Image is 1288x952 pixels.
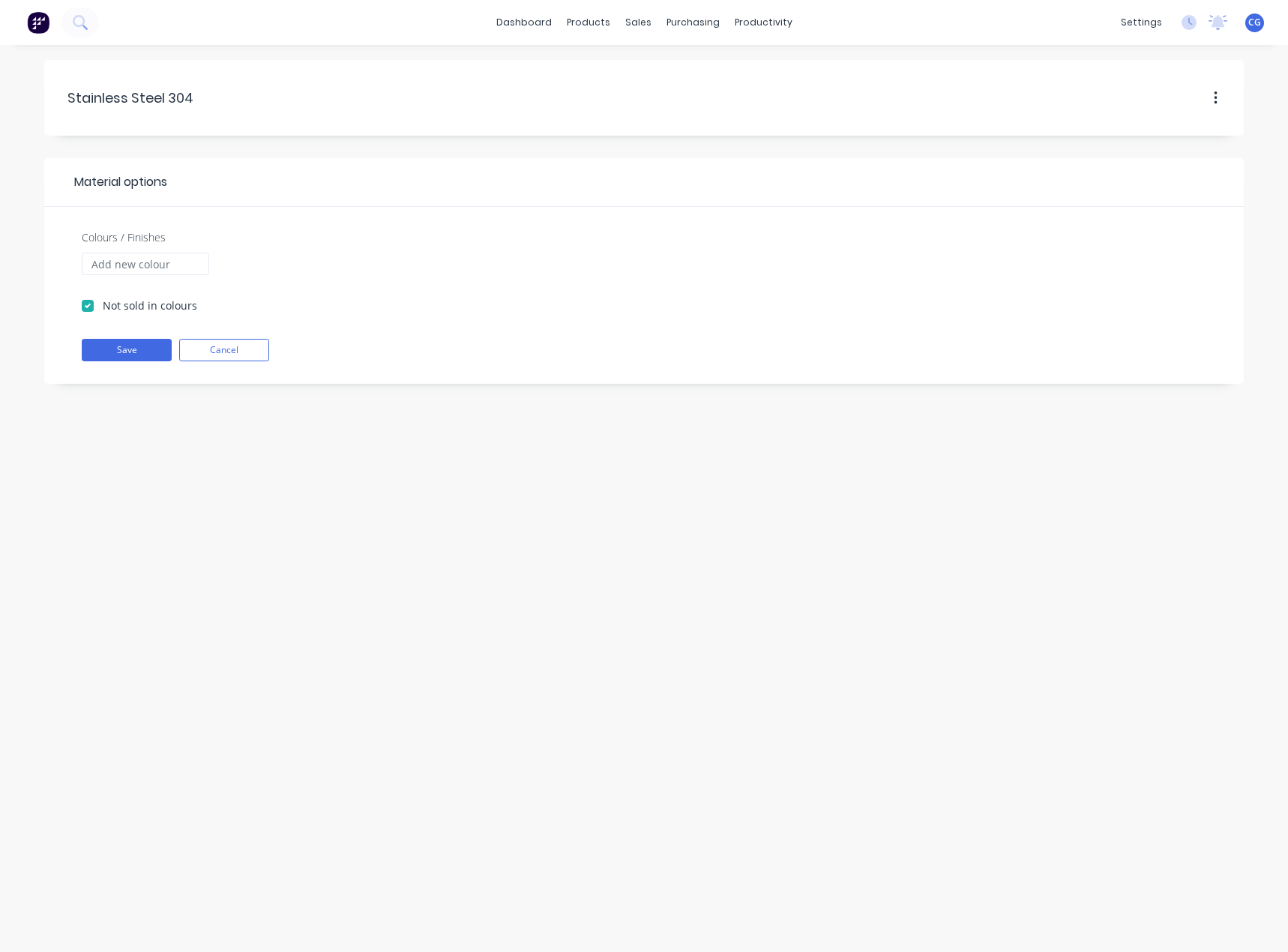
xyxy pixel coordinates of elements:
label: Not sold in colours [103,298,197,313]
div: settings [1113,11,1170,34]
input: Material name [67,88,269,108]
div: sales [618,11,659,34]
span: Material options [67,173,167,191]
span: CG [1248,16,1261,29]
button: Cancel [179,339,269,361]
div: products [559,11,618,34]
a: dashboard [489,11,559,34]
img: Factory [27,11,49,34]
input: Add new colour [82,253,209,275]
div: productivity [727,11,800,34]
button: Save [82,339,172,361]
div: purchasing [659,11,727,34]
label: Colours / Finishes [82,229,166,245]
